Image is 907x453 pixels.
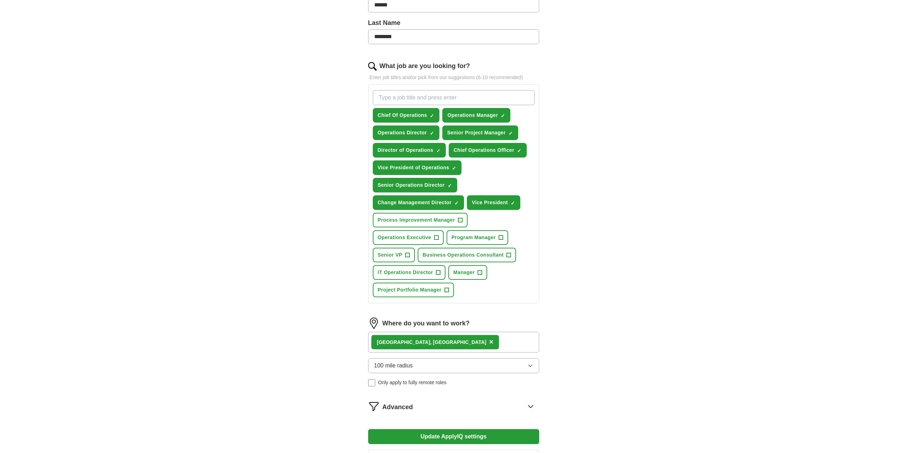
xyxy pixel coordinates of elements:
[368,74,539,81] p: Enter job titles and/or pick from our suggestions (6-10 recommended)
[378,129,427,137] span: Operations Director
[368,318,380,329] img: location.png
[378,379,447,386] span: Only apply to fully remote roles
[368,18,539,28] label: Last Name
[442,108,510,123] button: Operations Manager✓
[373,108,440,123] button: Chief Of Operations✓
[382,402,413,412] span: Advanced
[373,265,446,280] button: IT Operations Director
[436,148,440,154] span: ✓
[368,401,380,412] img: filter
[378,216,455,224] span: Process Improvement Manager
[454,146,514,154] span: Chief Operations Officer
[423,251,504,259] span: Business Operations Consultant
[378,112,427,119] span: Chief Of Operations
[509,130,513,136] span: ✓
[378,164,449,171] span: Vice President of Operations
[373,230,444,245] button: Operations Executive
[373,213,468,227] button: Process Improvement Manager
[373,125,439,140] button: Operations Director✓
[373,283,454,297] button: Project Portfolio Manager
[368,429,539,444] button: Update ApplyIQ settings
[373,160,462,175] button: Vice President of Operations✓
[380,61,470,71] label: What job are you looking for?
[378,146,433,154] span: Director of Operations
[489,338,493,346] span: ×
[452,234,496,241] span: Program Manager
[378,199,452,206] span: Change Management Director
[447,230,508,245] button: Program Manager
[452,165,456,171] span: ✓
[373,178,457,192] button: Senior Operations Director✓
[511,200,515,206] span: ✓
[489,337,493,348] button: ×
[449,143,527,158] button: Chief Operations Officer✓
[453,269,475,276] span: Manager
[472,199,508,206] span: Vice President
[442,125,518,140] button: Senior Project Manager✓
[467,195,520,210] button: Vice President✓
[368,379,375,386] input: Only apply to fully remote roles
[373,248,415,262] button: Senior VP
[378,251,402,259] span: Senior VP
[378,234,431,241] span: Operations Executive
[418,248,516,262] button: Business Operations Consultant
[454,200,459,206] span: ✓
[378,286,442,294] span: Project Portfolio Manager
[382,319,470,328] label: Where do you want to work?
[447,112,498,119] span: Operations Manager
[430,113,434,119] span: ✓
[448,265,487,280] button: Manager
[501,113,505,119] span: ✓
[373,90,535,105] input: Type a job title and press enter
[368,62,377,71] img: search.png
[378,181,445,189] span: Senior Operations Director
[517,148,521,154] span: ✓
[373,195,464,210] button: Change Management Director✓
[447,129,506,137] span: Senior Project Manager
[430,130,434,136] span: ✓
[377,339,486,346] div: [GEOGRAPHIC_DATA], [GEOGRAPHIC_DATA]
[368,358,539,373] button: 100 mile radius
[374,361,413,370] span: 100 mile radius
[448,183,452,189] span: ✓
[373,143,446,158] button: Director of Operations✓
[378,269,433,276] span: IT Operations Director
